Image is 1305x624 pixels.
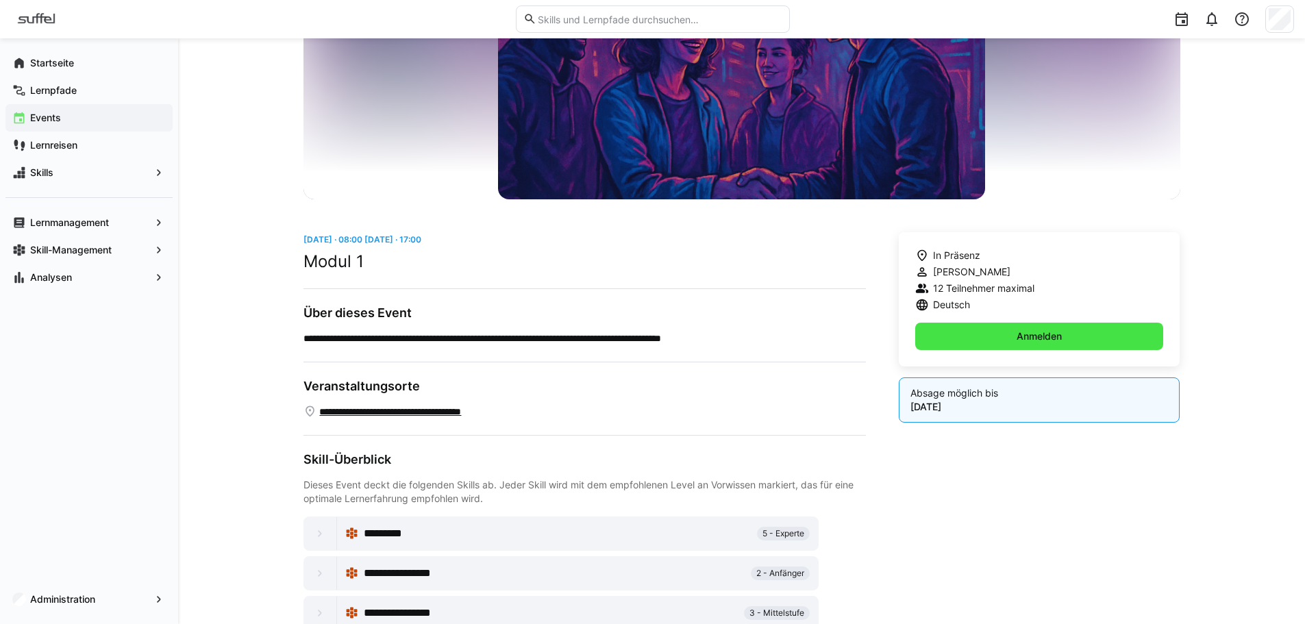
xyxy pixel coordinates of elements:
button: Anmelden [915,323,1164,350]
span: Anmelden [1015,329,1064,343]
h3: Veranstaltungsorte [303,379,866,394]
input: Skills und Lernpfade durchsuchen… [536,13,782,25]
span: 5 - Experte [762,528,804,539]
span: [PERSON_NAME] [933,265,1010,279]
div: Dieses Event deckt die folgenden Skills ab. Jeder Skill wird mit dem empfohlenen Level an Vorwiss... [303,478,866,506]
span: In Präsenz [933,249,980,262]
span: 3 - Mittelstufe [749,608,804,619]
h3: Skill-Überblick [303,452,866,467]
span: 12 Teilnehmer maximal [933,282,1034,295]
p: Absage möglich bis [910,386,1169,400]
h2: Modul 1 [303,251,866,272]
h3: Über dieses Event [303,305,866,321]
span: [DATE] · 08:00 [DATE] · 17:00 [303,234,421,245]
span: 2 - Anfänger [756,568,804,579]
span: Deutsch [933,298,970,312]
p: [DATE] [910,400,1169,414]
